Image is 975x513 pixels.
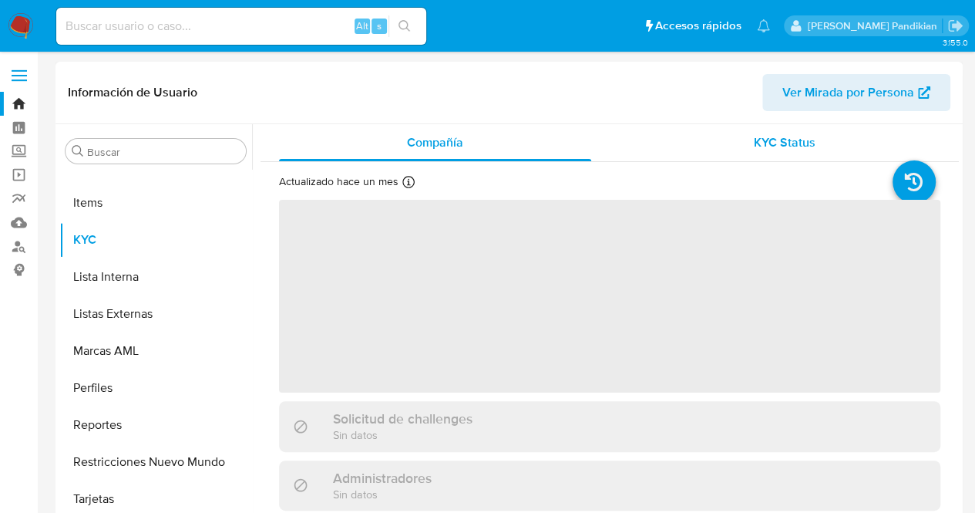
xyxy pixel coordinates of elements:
a: Notificaciones [757,19,770,32]
input: Buscar usuario o caso... [56,16,426,36]
span: ‌ [279,200,940,393]
button: Marcas AML [59,332,252,370]
span: Compañía [407,133,463,151]
span: Ver Mirada por Persona [782,74,914,111]
button: Items [59,184,252,221]
a: Salir [947,18,963,34]
span: Accesos rápidos [655,18,741,34]
button: Lista Interna [59,258,252,295]
span: Alt [356,19,368,33]
button: Buscar [72,145,84,157]
p: agostina.bazzano@mercadolibre.com [807,19,942,33]
p: Actualizado hace un mes [279,174,398,189]
h3: Administradores [333,470,432,487]
h1: Información de Usuario [68,85,197,100]
button: Ver Mirada por Persona [762,74,950,111]
button: Restricciones Nuevo Mundo [59,444,252,481]
div: Solicitud de challengesSin datos [279,401,940,451]
button: Listas Externas [59,295,252,332]
button: search-icon [388,15,420,37]
span: s [377,19,382,33]
button: Reportes [59,407,252,444]
p: Sin datos [333,427,472,442]
div: AdministradoresSin datos [279,461,940,511]
p: Sin datos [333,487,432,501]
input: Buscar [87,145,240,159]
h3: Solicitud de challenges [333,410,472,427]
span: KYC Status [754,133,815,151]
button: Perfiles [59,370,252,407]
button: KYC [59,221,252,258]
